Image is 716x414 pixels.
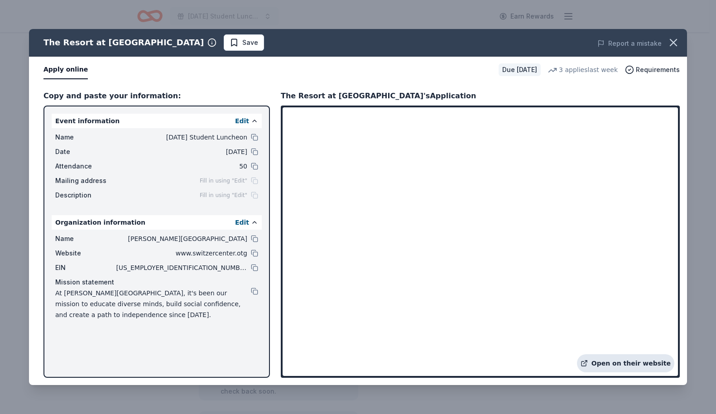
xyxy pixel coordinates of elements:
[499,63,541,76] div: Due [DATE]
[597,38,662,49] button: Report a mistake
[52,114,262,128] div: Event information
[242,37,258,48] span: Save
[55,248,116,259] span: Website
[577,354,674,372] a: Open on their website
[200,177,247,184] span: Fill in using "Edit"
[116,146,247,157] span: [DATE]
[281,90,476,102] div: The Resort at [GEOGRAPHIC_DATA]'s Application
[116,248,247,259] span: www.switzercenter.otg
[52,215,262,230] div: Organization information
[43,60,88,79] button: Apply online
[235,217,249,228] button: Edit
[548,64,618,75] div: 3 applies last week
[116,161,247,172] span: 50
[55,277,258,288] div: Mission statement
[116,233,247,244] span: [PERSON_NAME][GEOGRAPHIC_DATA]
[43,90,270,102] div: Copy and paste your information:
[55,288,251,320] span: At [PERSON_NAME][GEOGRAPHIC_DATA], it's been our mission to educate diverse minds, build social c...
[625,64,680,75] button: Requirements
[55,175,116,186] span: Mailing address
[55,161,116,172] span: Attendance
[55,146,116,157] span: Date
[43,35,204,50] div: The Resort at [GEOGRAPHIC_DATA]
[55,233,116,244] span: Name
[200,192,247,199] span: Fill in using "Edit"
[55,132,116,143] span: Name
[224,34,264,51] button: Save
[55,262,116,273] span: EIN
[636,64,680,75] span: Requirements
[55,190,116,201] span: Description
[116,132,247,143] span: [DATE] Student Luncheon
[235,116,249,126] button: Edit
[116,262,247,273] span: [US_EMPLOYER_IDENTIFICATION_NUMBER]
